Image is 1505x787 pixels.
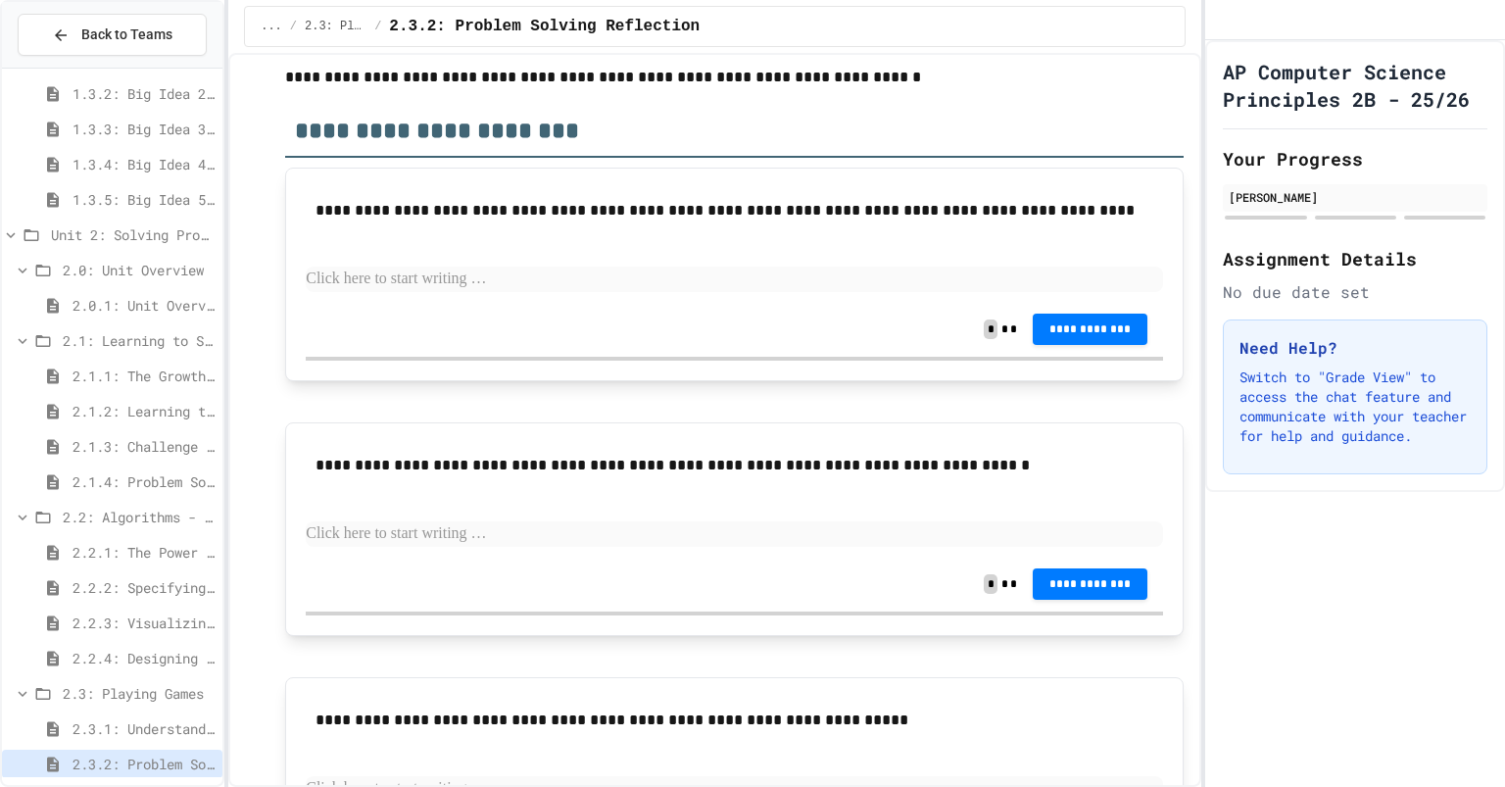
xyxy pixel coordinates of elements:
[73,436,215,457] span: 2.1.3: Challenge Problem - The Bridge
[290,19,297,34] span: /
[73,577,215,598] span: 2.2.2: Specifying Ideas with Pseudocode
[1239,368,1471,446] p: Switch to "Grade View" to access the chat feature and communicate with your teacher for help and ...
[261,19,282,34] span: ...
[73,754,215,774] span: 2.3.2: Problem Solving Reflection
[73,189,215,210] span: 1.3.5: Big Idea 5 - Impact of Computing
[73,154,215,174] span: 1.3.4: Big Idea 4 - Computing Systems and Networks
[1223,145,1487,172] h2: Your Progress
[18,14,207,56] button: Back to Teams
[73,119,215,139] span: 1.3.3: Big Idea 3 - Algorithms and Programming
[81,25,172,45] span: Back to Teams
[305,19,366,34] span: 2.3: Playing Games
[63,507,215,527] span: 2.2: Algorithms - from Pseudocode to Flowcharts
[1223,245,1487,272] h2: Assignment Details
[73,295,215,316] span: 2.0.1: Unit Overview
[1229,188,1481,206] div: [PERSON_NAME]
[63,260,215,280] span: 2.0: Unit Overview
[51,224,215,245] span: Unit 2: Solving Problems in Computer Science
[63,330,215,351] span: 2.1: Learning to Solve Hard Problems
[73,613,215,633] span: 2.2.3: Visualizing Logic with Flowcharts
[73,401,215,421] span: 2.1.2: Learning to Solve Hard Problems
[73,366,215,386] span: 2.1.1: The Growth Mindset
[73,648,215,668] span: 2.2.4: Designing Flowcharts
[1223,58,1487,113] h1: AP Computer Science Principles 2B - 25/26
[73,471,215,492] span: 2.1.4: Problem Solving Practice
[73,542,215,563] span: 2.2.1: The Power of Algorithms
[63,683,215,704] span: 2.3: Playing Games
[374,19,381,34] span: /
[1223,280,1487,304] div: No due date set
[73,718,215,739] span: 2.3.1: Understanding Games with Flowcharts
[389,15,700,38] span: 2.3.2: Problem Solving Reflection
[73,83,215,104] span: 1.3.2: Big Idea 2 - Data
[1239,336,1471,360] h3: Need Help?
